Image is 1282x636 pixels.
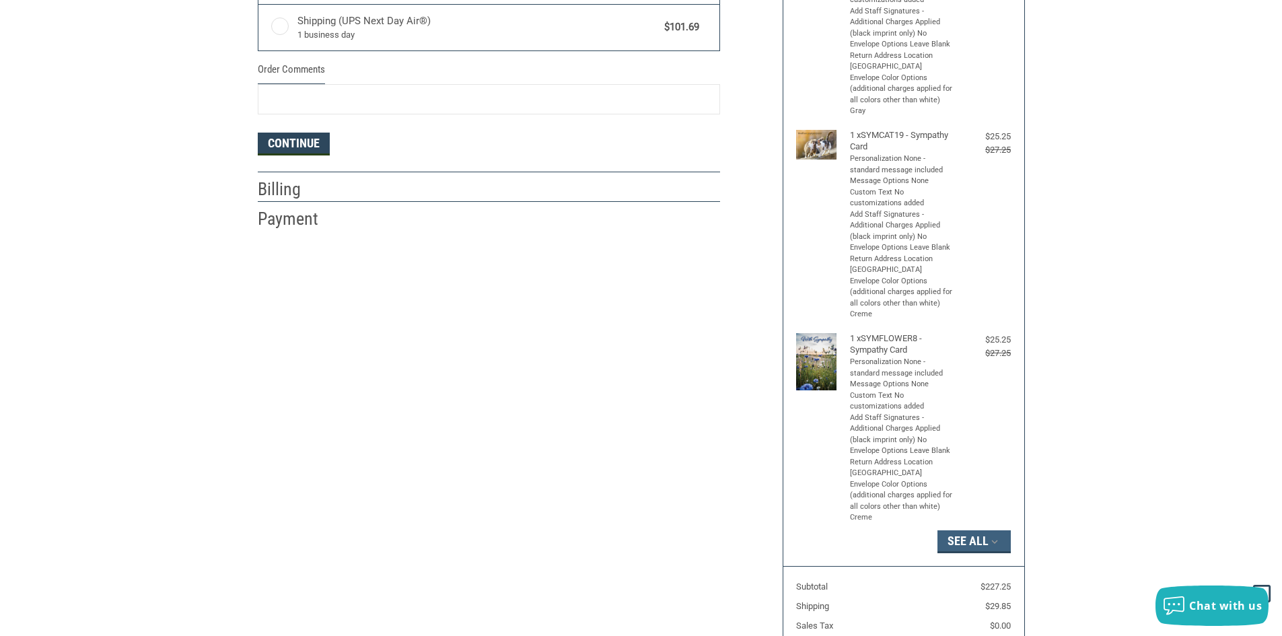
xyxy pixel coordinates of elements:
[297,28,658,42] span: 1 business day
[957,130,1011,143] div: $25.25
[850,153,954,176] li: Personalization None - standard message included
[850,479,954,524] li: Envelope Color Options (additional charges applied for all colors other than white) Creme
[850,457,954,479] li: Return Address Location [GEOGRAPHIC_DATA]
[850,73,954,117] li: Envelope Color Options (additional charges applied for all colors other than white) Gray
[850,39,954,50] li: Envelope Options Leave Blank
[1189,598,1262,613] span: Chat with us
[850,209,954,243] li: Add Staff Signatures - Additional Charges Applied (black imprint only) No
[981,581,1011,592] span: $227.25
[985,601,1011,611] span: $29.85
[850,390,954,413] li: Custom Text No customizations added
[796,621,833,631] span: Sales Tax
[850,357,954,379] li: Personalization None - standard message included
[258,208,336,230] h2: Payment
[258,62,325,84] legend: Order Comments
[957,347,1011,360] div: $27.25
[796,601,829,611] span: Shipping
[850,50,954,73] li: Return Address Location [GEOGRAPHIC_DATA]
[990,621,1011,631] span: $0.00
[850,130,954,152] h4: 1 x SYMCAT19 - Sympathy Card
[957,333,1011,347] div: $25.25
[258,178,336,201] h2: Billing
[937,530,1011,553] button: See All
[258,133,330,155] button: Continue
[1155,586,1269,626] button: Chat with us
[850,187,954,209] li: Custom Text No customizations added
[850,254,954,276] li: Return Address Location [GEOGRAPHIC_DATA]
[850,242,954,254] li: Envelope Options Leave Blank
[796,581,828,592] span: Subtotal
[850,176,954,187] li: Message Options None
[850,446,954,457] li: Envelope Options Leave Blank
[850,333,954,355] h4: 1 x SYMFLOWER8 - Sympathy Card
[850,413,954,446] li: Add Staff Signatures - Additional Charges Applied (black imprint only) No
[850,6,954,40] li: Add Staff Signatures - Additional Charges Applied (black imprint only) No
[297,13,658,42] span: Shipping (UPS Next Day Air®)
[850,276,954,320] li: Envelope Color Options (additional charges applied for all colors other than white) Creme
[850,379,954,390] li: Message Options None
[658,20,700,35] span: $101.69
[957,143,1011,157] div: $27.25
